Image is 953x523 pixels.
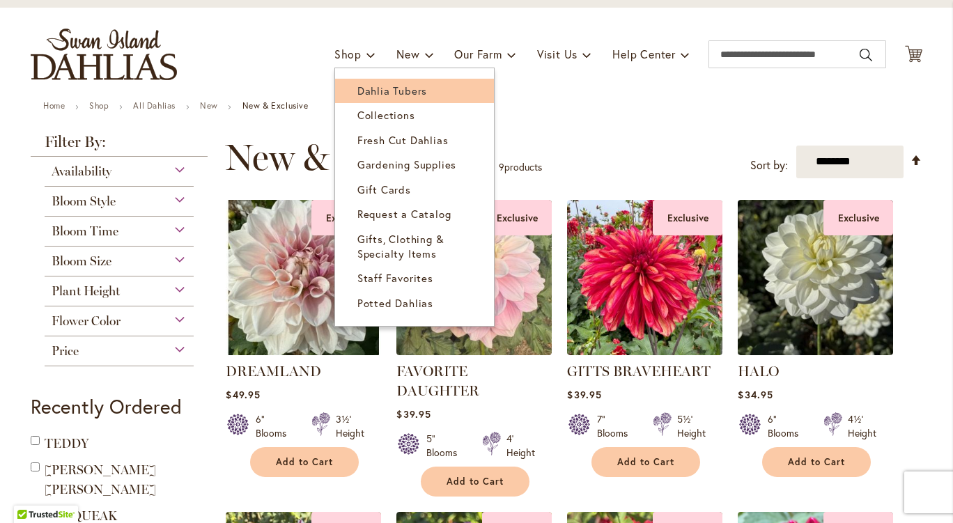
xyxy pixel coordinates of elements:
a: GITTS BRAVEHEART Exclusive [567,345,722,358]
span: Staff Favorites [357,271,433,285]
span: New [396,47,419,61]
a: [PERSON_NAME] [PERSON_NAME] [45,462,156,497]
span: Fresh Cut Dahlias [357,133,449,147]
span: 9 [499,160,504,173]
img: DREAMLAND [226,200,381,355]
span: New & Exclusive [225,136,485,178]
div: Exclusive [482,200,552,235]
span: Our Farm [454,47,502,61]
span: Gifts, Clothing & Specialty Items [357,232,444,260]
div: Exclusive [653,200,722,235]
div: 5½' Height [677,412,706,440]
span: Add to Cart [276,456,333,468]
a: TEDDY [45,436,88,451]
span: Potted Dahlias [357,296,433,310]
button: Add to Cart [762,447,871,477]
span: Shop [334,47,362,61]
span: Price [52,343,79,359]
span: Plant Height [52,283,120,299]
span: $39.95 [396,407,431,421]
a: HALO [738,363,779,380]
span: Dahlia Tubers [357,84,427,97]
a: HALO Exclusive [738,345,893,358]
iframe: Launch Accessibility Center [10,474,49,513]
span: Availability [52,164,111,179]
span: Flower Color [52,313,121,329]
div: Exclusive [311,200,381,235]
a: DREAMLAND [226,363,321,380]
img: GITTS BRAVEHEART [567,200,722,355]
div: 5" Blooms [426,432,465,460]
div: 6" Blooms [768,412,807,440]
button: Add to Cart [250,447,359,477]
span: $34.95 [738,388,773,401]
a: All Dahlias [133,100,176,111]
span: Bloom Style [52,194,116,209]
strong: Recently Ordered [31,393,182,419]
span: Add to Cart [788,456,845,468]
span: Add to Cart [617,456,674,468]
span: Visit Us [537,47,578,61]
a: New [200,100,218,111]
a: Home [43,100,65,111]
strong: New & Exclusive [242,100,309,111]
a: GITTS BRAVEHEART [567,363,711,380]
button: Add to Cart [591,447,700,477]
span: Request a Catalog [357,207,451,221]
img: HALO [738,200,893,355]
strong: Filter By: [31,134,208,157]
div: Exclusive [823,200,893,235]
span: Gardening Supplies [357,157,456,171]
label: Sort by: [750,153,788,178]
div: 4' Height [506,432,535,460]
a: DREAMLAND Exclusive [226,345,381,358]
span: Bloom Size [52,253,111,269]
span: $39.95 [567,388,601,401]
span: $49.95 [226,388,260,401]
button: Add to Cart [421,467,529,497]
span: Collections [357,108,415,122]
span: Add to Cart [447,476,504,487]
div: 6" Blooms [256,412,295,440]
p: products [499,156,542,178]
a: Gift Cards [335,178,494,202]
a: FAVORITE DAUGHTER Exclusive [396,345,552,358]
span: Bloom Time [52,224,118,239]
span: Help Center [612,47,676,61]
div: 7" Blooms [597,412,636,440]
div: 3½' Height [336,412,364,440]
a: Shop [89,100,109,111]
a: FAVORITE DAUGHTER [396,363,479,399]
div: 4½' Height [848,412,876,440]
a: store logo [31,29,177,80]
